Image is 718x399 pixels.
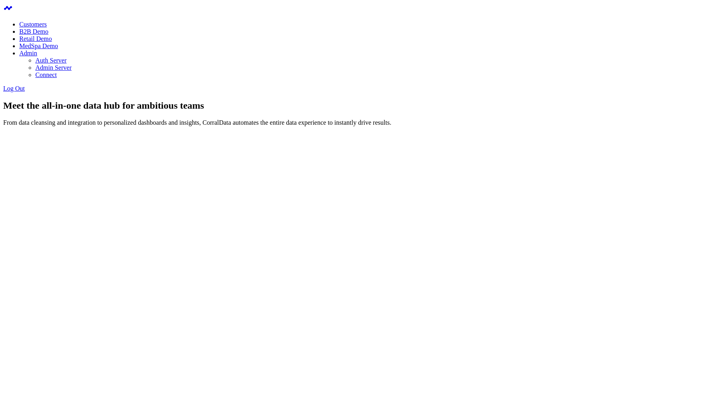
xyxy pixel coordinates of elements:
p: From data cleansing and integration to personalized dashboards and insights, CorralData automates... [3,119,715,126]
a: Log Out [3,85,25,92]
h1: Meet the all-in-one data hub for ambitious teams [3,100,715,111]
a: Admin Server [35,64,71,71]
a: MedSpa Demo [19,43,58,49]
a: Admin [19,50,37,57]
a: Auth Server [35,57,67,64]
a: B2B Demo [19,28,48,35]
a: Customers [19,21,47,28]
a: Connect [35,71,57,78]
a: Retail Demo [19,35,52,42]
